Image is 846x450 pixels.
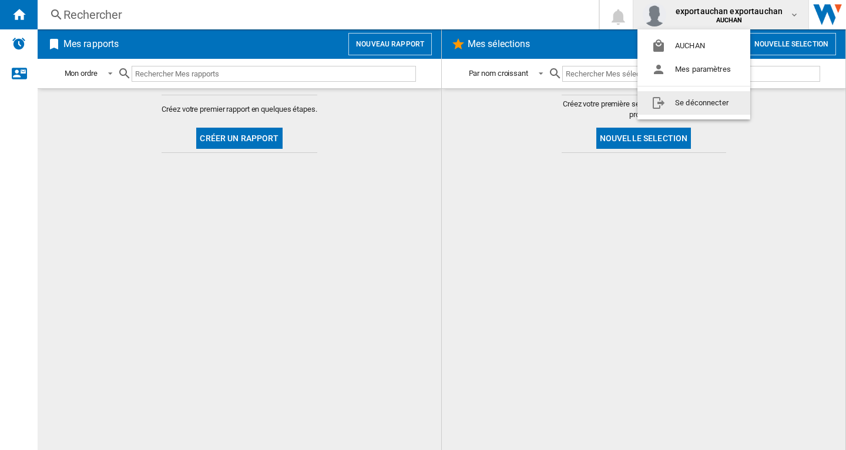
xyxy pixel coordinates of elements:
button: Se déconnecter [637,91,750,115]
button: AUCHAN [637,34,750,58]
button: Mes paramètres [637,58,750,81]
